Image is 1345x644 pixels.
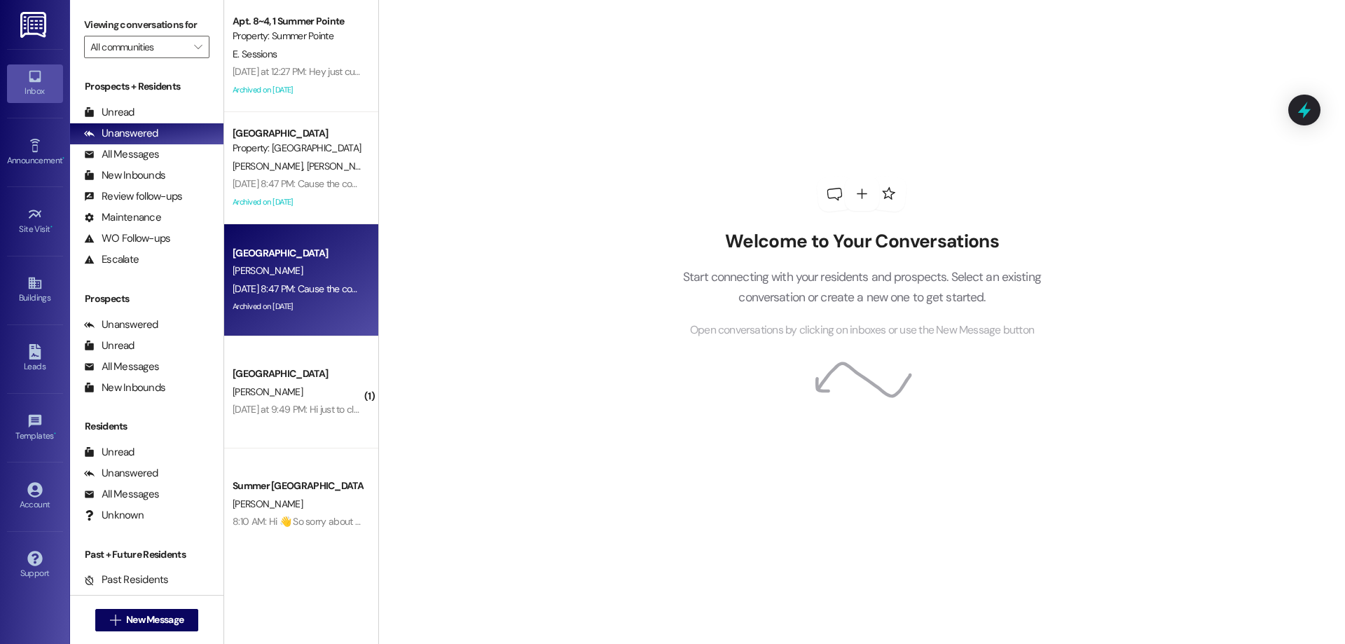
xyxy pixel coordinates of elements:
[126,612,184,627] span: New Message
[231,81,364,99] div: Archived on [DATE]
[233,282,421,295] div: [DATE] 8:47 PM: Cause the code hasn't change
[233,160,307,172] span: [PERSON_NAME]
[95,609,199,631] button: New Message
[233,246,362,261] div: [GEOGRAPHIC_DATA]
[233,366,362,381] div: [GEOGRAPHIC_DATA]
[110,615,120,626] i: 
[233,29,362,43] div: Property: Summer Pointe
[84,466,158,481] div: Unanswered
[306,160,376,172] span: [PERSON_NAME]
[54,429,56,439] span: •
[690,322,1034,339] span: Open conversations by clicking on inboxes or use the New Message button
[70,292,223,306] div: Prospects
[194,41,202,53] i: 
[84,189,182,204] div: Review follow-ups
[7,64,63,102] a: Inbox
[233,479,362,493] div: Summer [GEOGRAPHIC_DATA]
[84,210,161,225] div: Maintenance
[70,419,223,434] div: Residents
[233,126,362,141] div: [GEOGRAPHIC_DATA]
[20,12,49,38] img: ResiDesk Logo
[84,508,144,523] div: Unknown
[7,340,63,378] a: Leads
[70,79,223,94] div: Prospects + Residents
[231,193,364,211] div: Archived on [DATE]
[84,445,134,460] div: Unread
[7,271,63,309] a: Buildings
[84,338,134,353] div: Unread
[233,385,303,398] span: [PERSON_NAME]
[233,498,303,510] span: [PERSON_NAME]
[84,317,158,332] div: Unanswered
[7,547,63,584] a: Support
[661,267,1062,307] p: Start connecting with your residents and prospects. Select an existing conversation or create a n...
[233,65,1030,78] div: [DATE] at 12:27 PM: Hey just curious, did [PERSON_NAME] not move in after all? I saw her bringing...
[84,487,159,502] div: All Messages
[84,381,165,395] div: New Inbounds
[70,547,223,562] div: Past + Future Residents
[90,36,187,58] input: All communities
[62,153,64,163] span: •
[233,264,303,277] span: [PERSON_NAME]
[233,141,362,156] div: Property: [GEOGRAPHIC_DATA]
[50,222,53,232] span: •
[84,168,165,183] div: New Inbounds
[7,478,63,516] a: Account
[84,126,158,141] div: Unanswered
[84,573,169,587] div: Past Residents
[233,177,421,190] div: [DATE] 8:47 PM: Cause the code hasn't change
[84,252,139,267] div: Escalate
[233,48,277,60] span: E. Sessions
[84,147,159,162] div: All Messages
[661,231,1062,253] h2: Welcome to Your Conversations
[231,298,364,315] div: Archived on [DATE]
[233,14,362,29] div: Apt. 8~4, 1 Summer Pointe
[84,231,170,246] div: WO Follow-ups
[84,14,209,36] label: Viewing conversations for
[7,203,63,240] a: Site Visit •
[84,105,134,120] div: Unread
[7,409,63,447] a: Templates •
[84,359,159,374] div: All Messages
